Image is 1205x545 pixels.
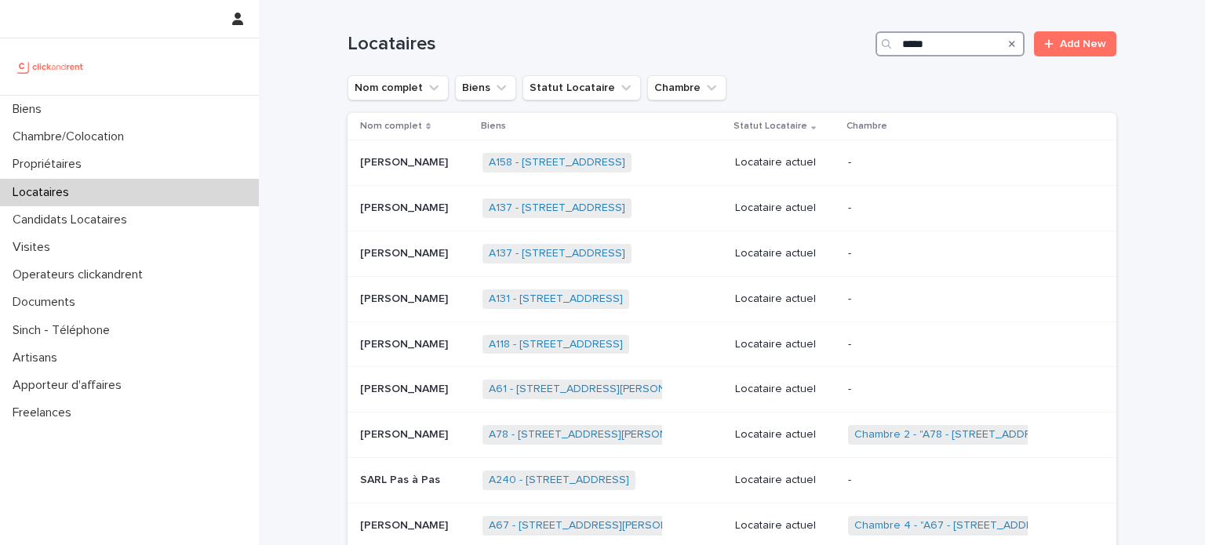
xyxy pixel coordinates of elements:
button: Nom complet [348,75,449,100]
p: Locataire actuel [735,474,835,487]
p: Locataire actuel [735,338,835,351]
a: A67 - [STREET_ADDRESS][PERSON_NAME] [489,519,708,532]
a: A78 - [STREET_ADDRESS][PERSON_NAME] [489,428,707,441]
a: A131 - [STREET_ADDRESS] [489,292,623,306]
p: - [848,292,1044,306]
p: Locataire actuel [735,202,835,215]
p: Chambre [846,118,887,135]
p: - [848,474,1044,487]
tr: [PERSON_NAME][PERSON_NAME] A158 - [STREET_ADDRESS] Locataire actuel- [348,140,1116,186]
button: Statut Locataire [522,75,641,100]
input: Search [876,31,1025,56]
p: Locataire actuel [735,247,835,260]
p: Candidats Locataires [6,213,140,227]
p: [PERSON_NAME] [360,380,451,396]
a: A118 - [STREET_ADDRESS] [489,338,623,351]
p: Documents [6,295,88,310]
a: A137 - [STREET_ADDRESS] [489,202,625,215]
tr: [PERSON_NAME][PERSON_NAME] A118 - [STREET_ADDRESS] Locataire actuel- [348,322,1116,367]
tr: SARL Pas à PasSARL Pas à Pas A240 - [STREET_ADDRESS] Locataire actuel- [348,457,1116,503]
a: A137 - [STREET_ADDRESS] [489,247,625,260]
tr: [PERSON_NAME][PERSON_NAME] A137 - [STREET_ADDRESS] Locataire actuel- [348,231,1116,276]
p: Locataire actuel [735,383,835,396]
p: Locataire actuel [735,156,835,169]
p: - [848,156,1044,169]
tr: [PERSON_NAME][PERSON_NAME] A137 - [STREET_ADDRESS] Locataire actuel- [348,186,1116,231]
p: Locataire actuel [735,292,835,306]
p: - [848,338,1044,351]
p: [PERSON_NAME] [360,335,451,351]
tr: [PERSON_NAME][PERSON_NAME] A61 - [STREET_ADDRESS][PERSON_NAME] Locataire actuel- [348,367,1116,412]
p: [PERSON_NAME] [360,244,451,260]
h1: Locataires [348,33,869,56]
a: Chambre 2 - "A78 - [STREET_ADDRESS][PERSON_NAME]" [854,428,1145,441]
p: [PERSON_NAME] [360,153,451,169]
a: A158 - [STREET_ADDRESS] [489,156,625,169]
p: Propriétaires [6,157,94,172]
p: Locataire actuel [735,519,835,532]
p: Biens [481,118,506,135]
span: Add New [1060,38,1106,49]
p: Statut Locataire [734,118,807,135]
p: Locataires [6,185,82,200]
p: Biens [6,102,54,117]
p: Apporteur d'affaires [6,378,134,393]
tr: [PERSON_NAME][PERSON_NAME] A78 - [STREET_ADDRESS][PERSON_NAME] Locataire actuelChambre 2 - "A78 -... [348,412,1116,458]
a: A61 - [STREET_ADDRESS][PERSON_NAME] [489,383,705,396]
p: Locataire actuel [735,428,835,441]
p: - [848,383,1044,396]
p: [PERSON_NAME] [360,516,451,532]
p: Chambre/Colocation [6,129,137,144]
p: Freelances [6,405,84,420]
img: UCB0brd3T0yccxBKYDjQ [13,51,89,82]
p: [PERSON_NAME] [360,198,451,215]
p: SARL Pas à Pas [360,471,443,487]
p: Nom complet [360,118,422,135]
button: Chambre [647,75,726,100]
a: Chambre 4 - "A67 - [STREET_ADDRESS][PERSON_NAME]" [854,519,1146,532]
a: Add New [1034,31,1116,56]
p: - [848,202,1044,215]
p: Artisans [6,351,70,365]
tr: [PERSON_NAME][PERSON_NAME] A131 - [STREET_ADDRESS] Locataire actuel- [348,276,1116,322]
p: Sinch - Téléphone [6,323,122,338]
p: - [848,247,1044,260]
a: A240 - [STREET_ADDRESS] [489,474,629,487]
p: Visites [6,240,63,255]
p: [PERSON_NAME] [360,289,451,306]
p: Operateurs clickandrent [6,267,155,282]
button: Biens [455,75,516,100]
p: [PERSON_NAME] [360,425,451,441]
